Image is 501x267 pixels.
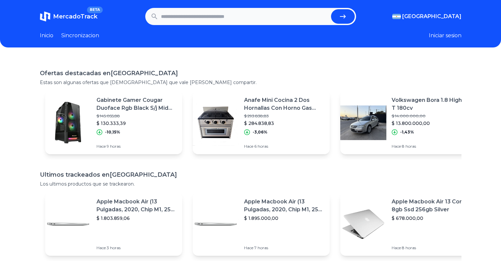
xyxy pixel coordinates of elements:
[40,181,461,187] p: Los ultimos productos que se trackearon.
[61,32,99,40] a: Sincronizacion
[97,96,177,112] p: Gabinete Gamer Cougar Duoface Rgb Black S/j Mid Tower Rgb
[244,144,324,149] p: Hace 6 horas
[40,32,53,40] a: Inicio
[40,79,461,86] p: Estas son algunas ofertas que [DEMOGRAPHIC_DATA] que vale [PERSON_NAME] compartir.
[53,13,97,20] span: MercadoTrack
[97,120,177,127] p: $ 130.333,39
[340,91,477,154] a: Featured imageVolkswagen Bora 1.8 Highline T 180cv$ 14.000.000,00$ 13.800.000,00-1,43%Hace 8 horas
[105,130,120,135] p: -10,15%
[45,91,182,154] a: Featured imageGabinete Gamer Cougar Duoface Rgb Black S/j Mid Tower Rgb$ 145.055,88$ 130.333,39-1...
[193,193,330,256] a: Featured imageApple Macbook Air (13 Pulgadas, 2020, Chip M1, 256 Gb De Ssd, 8 Gb De Ram) - Plata$...
[340,193,477,256] a: Featured imageApple Macbook Air 13 Core I5 8gb Ssd 256gb Silver$ 678.000,00Hace 8 horas
[244,215,324,222] p: $ 1.895.000,00
[429,32,461,40] button: Iniciar sesion
[340,100,386,146] img: Featured image
[244,113,324,119] p: $ 293.838,83
[45,100,91,146] img: Featured image
[392,198,472,214] p: Apple Macbook Air 13 Core I5 8gb Ssd 256gb Silver
[400,130,414,135] p: -1,43%
[340,201,386,247] img: Featured image
[244,245,324,251] p: Hace 7 horas
[193,100,239,146] img: Featured image
[392,120,472,127] p: $ 13.800.000,00
[402,13,461,20] span: [GEOGRAPHIC_DATA]
[40,69,461,78] h1: Ofertas destacadas en [GEOGRAPHIC_DATA]
[40,11,97,22] a: MercadoTrackBETA
[193,91,330,154] a: Featured imageAnafe Mini Cocina 2 Dos Hornallas Con Horno Gas Natural$ 293.838,83$ 284.838,83-3,0...
[87,7,102,13] span: BETA
[193,201,239,247] img: Featured image
[244,96,324,112] p: Anafe Mini Cocina 2 Dos Hornallas Con Horno Gas Natural
[244,120,324,127] p: $ 284.838,83
[97,113,177,119] p: $ 145.055,88
[244,198,324,214] p: Apple Macbook Air (13 Pulgadas, 2020, Chip M1, 256 Gb De Ssd, 8 Gb De Ram) - Plata
[392,113,472,119] p: $ 14.000.000,00
[97,144,177,149] p: Hace 9 horas
[392,96,472,112] p: Volkswagen Bora 1.8 Highline T 180cv
[97,198,177,214] p: Apple Macbook Air (13 Pulgadas, 2020, Chip M1, 256 Gb De Ssd, 8 Gb De Ram) - Plata
[45,193,182,256] a: Featured imageApple Macbook Air (13 Pulgadas, 2020, Chip M1, 256 Gb De Ssd, 8 Gb De Ram) - Plata$...
[392,144,472,149] p: Hace 8 horas
[40,170,461,179] h1: Ultimos trackeados en [GEOGRAPHIC_DATA]
[392,245,472,251] p: Hace 8 horas
[97,215,177,222] p: $ 1.803.859,06
[392,13,461,20] button: [GEOGRAPHIC_DATA]
[45,201,91,247] img: Featured image
[392,14,401,19] img: Argentina
[40,11,50,22] img: MercadoTrack
[392,215,472,222] p: $ 678.000,00
[253,130,267,135] p: -3,06%
[97,245,177,251] p: Hace 3 horas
